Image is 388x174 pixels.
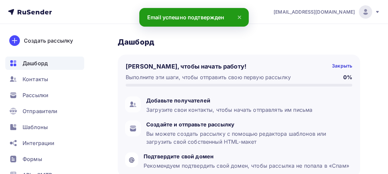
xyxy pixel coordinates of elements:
[24,37,73,45] div: Создать рассылку
[5,88,84,102] a: Рассылки
[23,91,48,99] span: Рассылки
[23,139,54,147] span: Интеграции
[23,75,48,83] span: Контакты
[332,63,352,71] div: Закрыть
[5,152,84,166] a: Формы
[118,37,360,47] h3: Дашборд
[274,5,380,19] a: [EMAIL_ADDRESS][DOMAIN_NAME]
[126,73,291,81] div: Выполните эти шаги, чтобы отправить свою первую рассылку
[23,59,48,67] span: Дашборд
[144,152,349,160] div: Подтвердите свой домен
[144,162,349,170] div: Рекомендуем подтвердить свой домен, чтобы рассылка не попала в «Спам»
[5,104,84,118] a: Отправители
[126,63,246,71] h4: [PERSON_NAME], чтобы начать работу!
[5,57,84,70] a: Дашборд
[23,107,58,115] span: Отправители
[343,73,352,81] h5: 0%
[5,120,84,134] a: Шаблоны
[146,130,353,146] div: Вы можете создать рассылку с помощью редактора шаблонов или загрузить свой собственный HTML-макет
[146,96,312,104] div: Добавьте получателей
[146,120,353,128] div: Создайте и отправьте рассылку
[274,9,355,15] span: [EMAIL_ADDRESS][DOMAIN_NAME]
[23,155,42,163] span: Формы
[5,73,84,86] a: Контакты
[23,123,48,131] span: Шаблоны
[146,106,312,114] div: Загрузите свои контакты, чтобы начать отправлять им письма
